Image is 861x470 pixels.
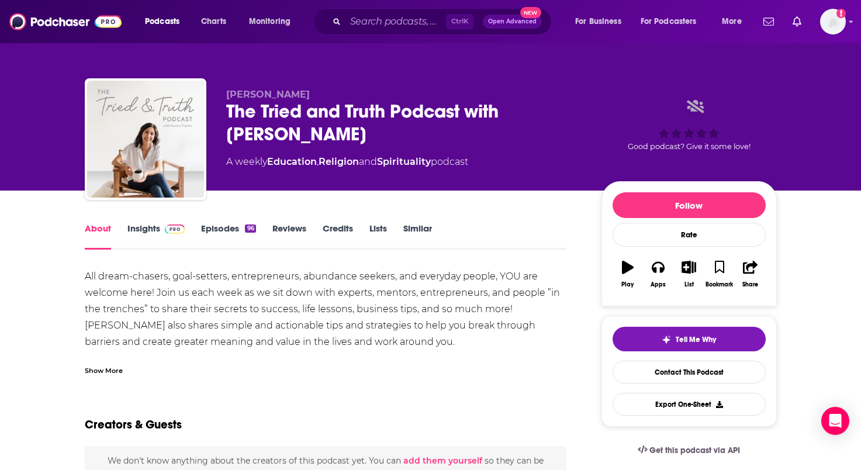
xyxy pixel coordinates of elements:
[201,223,255,250] a: Episodes96
[613,327,766,351] button: tell me why sparkleTell Me Why
[676,335,716,344] span: Tell Me Why
[241,12,306,31] button: open menu
[651,281,666,288] div: Apps
[649,445,740,455] span: Get this podcast via API
[272,223,306,250] a: Reviews
[628,436,750,465] a: Get this podcast via API
[601,89,777,161] div: Good podcast? Give it some love!
[759,12,779,32] a: Show notifications dropdown
[201,13,226,30] span: Charts
[87,81,204,198] img: The Tried and Truth Podcast with Annica Fischer
[137,12,195,31] button: open menu
[714,12,756,31] button: open menu
[613,253,643,295] button: Play
[403,456,482,465] button: add them yourself
[226,89,310,100] span: [PERSON_NAME]
[613,223,766,247] div: Rate
[488,19,537,25] span: Open Advanced
[684,281,694,288] div: List
[403,223,432,250] a: Similar
[317,156,319,167] span: ,
[820,9,846,34] img: User Profile
[643,253,673,295] button: Apps
[369,223,387,250] a: Lists
[641,13,697,30] span: For Podcasters
[520,7,541,18] span: New
[249,13,291,30] span: Monitoring
[193,12,233,31] a: Charts
[673,253,704,295] button: List
[85,417,182,432] h2: Creators & Guests
[567,12,636,31] button: open menu
[9,11,122,33] img: Podchaser - Follow, Share and Rate Podcasts
[662,335,671,344] img: tell me why sparkle
[377,156,431,167] a: Spirituality
[324,8,563,35] div: Search podcasts, credits, & more...
[323,223,353,250] a: Credits
[628,142,751,151] span: Good podcast? Give it some love!
[575,13,621,30] span: For Business
[165,224,185,234] img: Podchaser Pro
[613,192,766,218] button: Follow
[226,155,468,169] div: A weekly podcast
[704,253,735,295] button: Bookmark
[359,156,377,167] span: and
[145,13,179,30] span: Podcasts
[613,361,766,383] a: Contact This Podcast
[706,281,733,288] div: Bookmark
[820,9,846,34] span: Logged in as KSteele
[245,224,255,233] div: 96
[820,9,846,34] button: Show profile menu
[821,407,849,435] div: Open Intercom Messenger
[742,281,758,288] div: Share
[267,156,317,167] a: Education
[85,223,111,250] a: About
[613,393,766,416] button: Export One-Sheet
[836,9,846,18] svg: Add a profile image
[127,223,185,250] a: InsightsPodchaser Pro
[85,268,567,448] div: All dream-chasers, goal-setters, entrepreneurs, abundance seekers, and everyday people, YOU are w...
[319,156,359,167] a: Religion
[788,12,806,32] a: Show notifications dropdown
[446,14,473,29] span: Ctrl K
[621,281,634,288] div: Play
[722,13,742,30] span: More
[345,12,446,31] input: Search podcasts, credits, & more...
[735,253,765,295] button: Share
[483,15,542,29] button: Open AdvancedNew
[633,12,714,31] button: open menu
